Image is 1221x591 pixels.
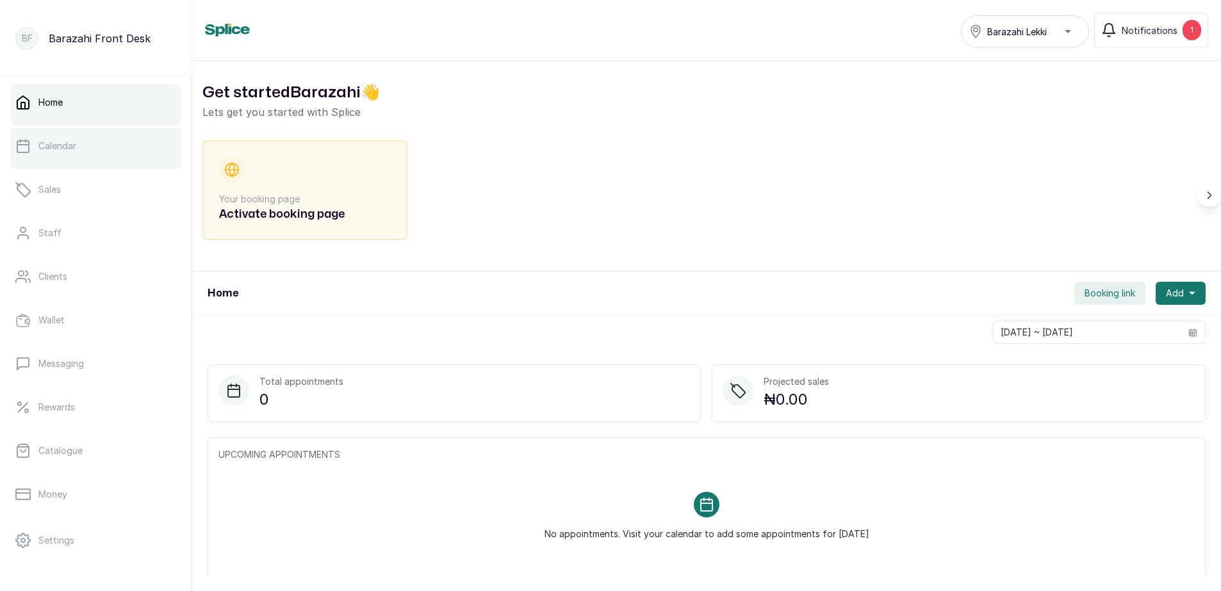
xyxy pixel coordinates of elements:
a: Sales [10,172,181,207]
button: Scroll right [1198,184,1221,207]
p: Money [38,488,67,501]
a: Staff [10,215,181,251]
p: BF [22,32,33,45]
p: Home [38,96,63,109]
svg: calendar [1188,328,1197,337]
p: Messaging [38,357,84,370]
p: Catalogue [38,444,83,457]
a: Messaging [10,346,181,382]
p: Lets get you started with Splice [202,104,1211,120]
p: Sales [38,183,61,196]
p: Settings [38,534,74,547]
p: Rewards [38,401,75,414]
div: Your booking pageActivate booking page [202,140,407,240]
p: ₦0.00 [764,388,829,411]
p: Calendar [38,140,76,152]
p: Wallet [38,314,65,327]
h1: Home [208,286,238,301]
a: Home [10,85,181,120]
button: Booking link [1074,282,1145,305]
button: Add [1156,282,1206,305]
div: 1 [1183,20,1201,40]
p: Clients [38,270,67,283]
p: UPCOMING APPOINTMENTS [218,448,1195,461]
h2: Get started Barazahi 👋 [202,81,1211,104]
a: Catalogue [10,433,181,469]
p: Projected sales [764,375,829,388]
a: Money [10,476,181,512]
span: Barazahi Lekki [987,25,1047,38]
p: Total appointments [259,375,343,388]
span: Notifications [1122,24,1177,37]
h2: Activate booking page [219,206,391,223]
span: Booking link [1085,287,1135,300]
p: Your booking page [219,193,391,206]
input: Select date [994,321,1181,343]
span: Add [1166,287,1184,300]
a: Clients [10,259,181,295]
p: 0 [259,388,343,411]
p: Barazahi Front Desk [49,31,151,46]
a: Wallet [10,302,181,338]
a: Rewards [10,389,181,425]
a: Settings [10,522,181,558]
button: Barazahi Lekki [961,15,1089,47]
button: Notifications1 [1094,13,1208,47]
p: Staff [38,227,61,239]
p: No appointments. Visit your calendar to add some appointments for [DATE] [545,517,869,540]
a: Calendar [10,128,181,164]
